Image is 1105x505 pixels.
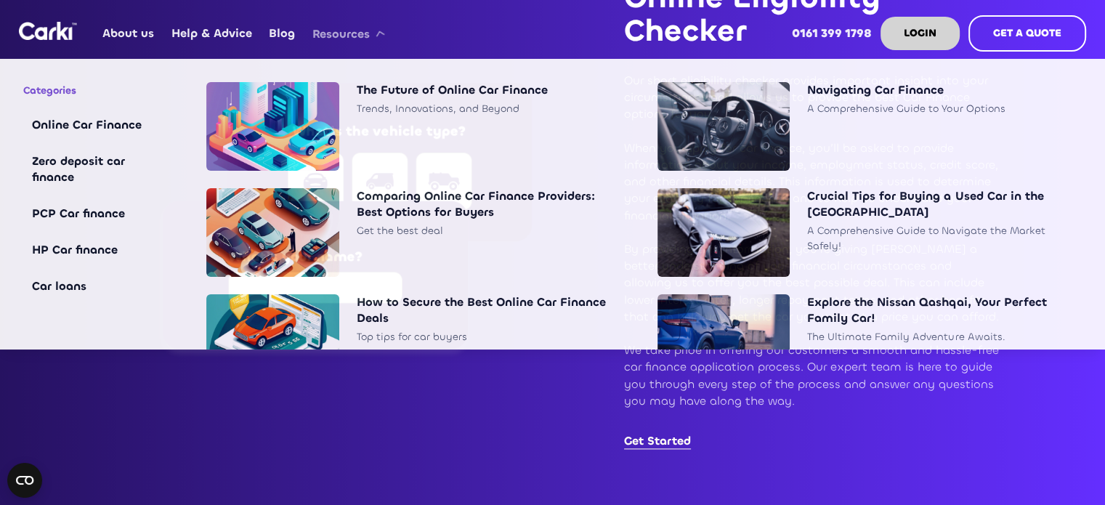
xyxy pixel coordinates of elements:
[94,5,163,62] a: About us
[624,433,691,449] a: Get Started
[807,223,1073,254] div: A Comprehensive Guide to Navigate the Market Safely!
[198,179,631,286] a: Comparing Online Car Finance Providers: Best Options for BuyersGet the best deal
[19,22,77,40] a: home
[163,5,260,62] a: Help & Advice
[649,286,1082,392] a: Explore the Nissan Qashqai, Your Perfect Family Car!The Ultimate Family Adventure Awaits.
[312,26,370,42] div: Resources
[261,5,304,62] a: Blog
[807,188,1073,220] div: Crucial Tips for Buying a Used Car in the [GEOGRAPHIC_DATA]
[198,286,631,392] a: How to Secure the Best Online Car Finance DealsTop tips for car buyers
[649,179,1082,286] a: Crucial Tips for Buying a Used Car in the [GEOGRAPHIC_DATA]A Comprehensive Guide to Navigate the ...
[32,242,166,258] div: HP Car finance
[23,145,174,194] a: Zero deposit car finance
[23,233,174,267] a: HP Car finance
[968,15,1086,52] a: GET A QUOTE
[23,197,174,230] a: PCP Car finance
[198,73,631,179] a: The Future of Online Car FinanceTrends, Innovations, and Beyond
[32,153,166,185] div: Zero deposit car finance
[792,25,872,41] strong: 0161 399 1798
[649,73,1082,179] a: Navigating Car FinanceA Comprehensive Guide to Your Options
[881,17,960,50] a: LOGIN
[904,26,936,40] strong: LOGIN
[993,26,1061,40] strong: GET A QUOTE
[23,82,174,100] h4: Categories
[357,101,623,116] div: Trends, Innovations, and Beyond
[784,5,881,62] a: 0161 399 1798
[357,294,623,326] div: How to Secure the Best Online Car Finance Deals
[304,6,399,61] div: Resources
[32,206,166,222] div: PCP Car finance
[23,270,174,303] a: Car loans
[807,294,1073,326] div: Explore the Nissan Qashqai, Your Perfect Family Car!
[19,22,77,40] img: Logo
[7,463,42,498] button: Open CMP widget
[23,108,174,142] a: Online Car Finance
[807,101,1073,116] div: A Comprehensive Guide to Your Options
[357,188,623,220] div: Comparing Online Car Finance Providers: Best Options for Buyers
[807,329,1073,344] div: The Ultimate Family Adventure Awaits.
[357,223,623,238] div: Get the best deal
[357,329,623,344] div: Top tips for car buyers
[357,82,623,98] div: The Future of Online Car Finance
[807,82,1073,98] div: Navigating Car Finance
[32,278,166,294] div: Car loans
[32,117,166,133] div: Online Car Finance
